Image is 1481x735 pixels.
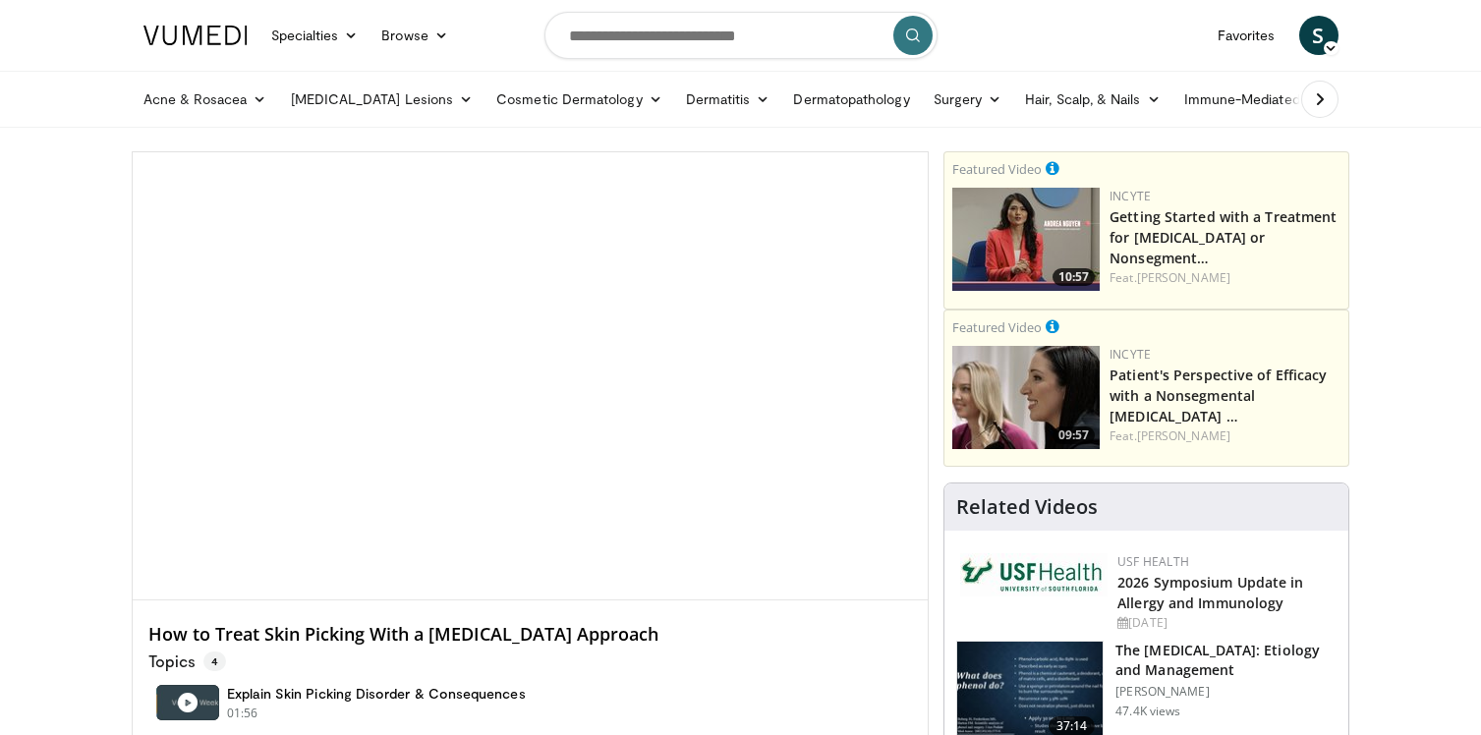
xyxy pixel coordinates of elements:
[952,346,1100,449] img: 2c48d197-61e9-423b-8908-6c4d7e1deb64.png.150x105_q85_crop-smart_upscale.jpg
[148,651,226,671] p: Topics
[1117,553,1189,570] a: USF Health
[1137,269,1230,286] a: [PERSON_NAME]
[1172,80,1332,119] a: Immune-Mediated
[1299,16,1339,55] a: S
[956,495,1098,519] h4: Related Videos
[370,16,460,55] a: Browse
[1115,704,1180,719] p: 47.4K views
[1110,188,1151,204] a: Incyte
[1110,269,1340,287] div: Feat.
[227,685,526,703] h4: Explain Skin Picking Disorder & Consequences
[1110,366,1327,425] a: Patient's Perspective of Efficacy with a Nonsegmental [MEDICAL_DATA] …
[1117,573,1303,612] a: 2026 Symposium Update in Allergy and Immunology
[132,80,279,119] a: Acne & Rosacea
[781,80,921,119] a: Dermatopathology
[952,346,1100,449] a: 09:57
[952,188,1100,291] img: e02a99de-beb8-4d69-a8cb-018b1ffb8f0c.png.150x105_q85_crop-smart_upscale.jpg
[1206,16,1287,55] a: Favorites
[259,16,370,55] a: Specialties
[1137,427,1230,444] a: [PERSON_NAME]
[544,12,938,59] input: Search topics, interventions
[1110,346,1151,363] a: Incyte
[1053,268,1095,286] span: 10:57
[148,624,913,646] h4: How to Treat Skin Picking With a [MEDICAL_DATA] Approach
[960,553,1108,596] img: 6ba8804a-8538-4002-95e7-a8f8012d4a11.png.150x105_q85_autocrop_double_scale_upscale_version-0.2.jpg
[922,80,1014,119] a: Surgery
[1115,684,1337,700] p: [PERSON_NAME]
[203,651,226,671] span: 4
[1115,641,1337,680] h3: The [MEDICAL_DATA]: Etiology and Management
[1013,80,1171,119] a: Hair, Scalp, & Nails
[227,705,258,722] p: 01:56
[1110,207,1337,267] a: Getting Started with a Treatment for [MEDICAL_DATA] or Nonsegment…
[674,80,782,119] a: Dermatitis
[484,80,673,119] a: Cosmetic Dermatology
[952,318,1042,336] small: Featured Video
[952,188,1100,291] a: 10:57
[1053,426,1095,444] span: 09:57
[952,160,1042,178] small: Featured Video
[279,80,485,119] a: [MEDICAL_DATA] Lesions
[1110,427,1340,445] div: Feat.
[1117,614,1333,632] div: [DATE]
[143,26,248,45] img: VuMedi Logo
[133,152,929,600] video-js: Video Player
